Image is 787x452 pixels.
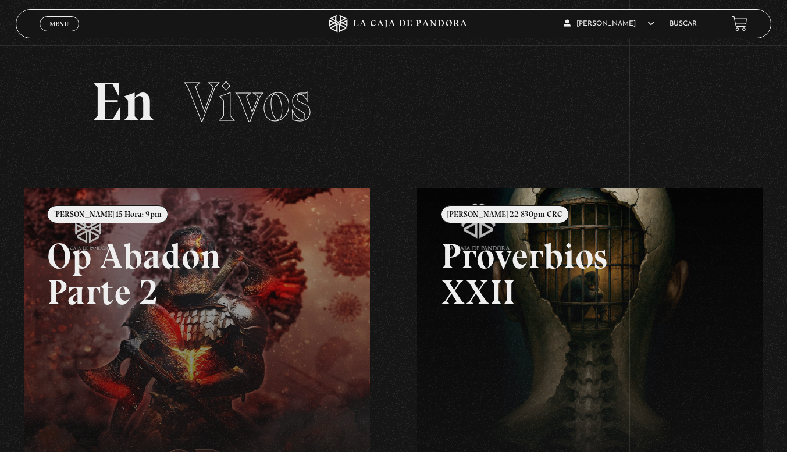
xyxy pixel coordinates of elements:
span: Vivos [184,69,311,135]
span: [PERSON_NAME] [564,20,654,27]
span: Cerrar [45,30,73,38]
a: View your shopping cart [732,16,747,31]
h2: En [91,74,696,130]
span: Menu [49,20,69,27]
a: Buscar [670,20,697,27]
